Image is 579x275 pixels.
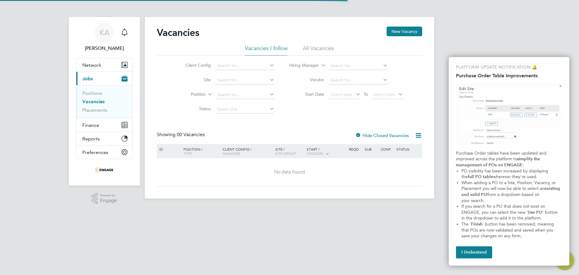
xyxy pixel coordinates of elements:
[177,132,205,138] span: 00 Vacancies
[158,144,179,154] div: ID
[76,23,133,52] a: Go to account details
[82,99,105,104] a: Vacancies
[461,204,546,215] span: If you search for a PO that does not exist on ENGAGE, you can select the new '
[456,246,492,258] button: I Understand
[215,76,274,85] input: Search for...
[379,144,395,154] div: Conf
[347,144,363,154] div: Reqd
[387,27,422,36] button: New Vacancy
[362,90,370,98] span: To
[395,144,421,154] div: Status
[307,151,324,156] span: Vendors
[82,76,93,82] span: Jobs
[363,144,379,154] div: Sub
[158,169,421,175] div: No data found
[76,165,133,175] a: Go to home page
[456,151,548,162] span: Purchase Order tables have been updated and improved across the platform to
[157,132,206,138] div: Showing
[461,222,471,227] span: The '
[493,174,537,179] span: wherever they're used.
[331,92,352,97] span: Select date
[157,27,199,39] h2: Vacancies
[461,180,557,191] span: When adding a PO to a Site, Position, Vacancy, or Placement you will now be able to select an
[176,106,211,111] label: Status
[456,156,541,168] strong: simplify the management of POs on ENGAGE
[95,165,113,175] img: uandp-logo-retina.png
[461,192,555,203] span: from a dropdown based on your search.
[355,133,409,138] label: Hide Closed Vacancies
[461,168,549,180] span: PO visibility has been increased by displaying the
[523,162,524,168] span: :
[100,29,109,37] span: KA
[274,144,305,158] div: Site /
[456,64,562,70] p: PLATFORM UPDATE NOTIFICATION 🔔
[176,77,211,82] label: Site
[461,210,559,221] span: ' button in the dropdown to add it to the platform.
[275,151,296,156] span: Site Group
[468,174,493,179] strong: full PO table
[82,62,101,68] span: Network
[223,151,240,156] span: Manager
[456,83,562,145] img: Purchase Order Table Improvements
[171,91,206,98] label: Position
[82,107,107,113] a: Placements
[69,17,140,186] nav: Main navigation
[373,92,395,97] span: Select date
[82,149,108,155] span: Preferences
[461,222,555,238] span: ' button has been removed, meaning that POs are now validated and saved when you save your change...
[461,186,561,197] strong: existing and valid PO
[471,222,482,227] strong: Finish
[328,62,388,70] input: Search for...
[289,91,324,97] label: Start Date
[82,90,102,96] a: Positions
[100,193,117,198] span: Powered by
[76,45,133,52] span: Kaci Allen
[179,144,221,158] div: Position /
[328,76,388,85] input: Search for...
[449,57,569,266] div: Purchase Order Table Improvements
[82,122,99,128] span: Finance
[183,151,192,156] span: Type
[215,105,274,114] input: Select one
[100,198,117,203] span: Engage
[305,144,347,159] div: Start /
[176,62,211,68] label: Client Config
[82,136,100,142] span: Reports
[215,62,274,70] input: Search for...
[456,73,562,78] h2: Purchase Order Table Improvements
[289,77,324,82] label: Vendor
[245,45,288,56] li: Vacancies I follow
[303,45,334,56] li: All Vacancies
[284,62,319,69] label: Hiring Manager
[215,91,274,99] input: Search for...
[221,144,274,158] div: Client Config /
[528,210,543,215] strong: Use PO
